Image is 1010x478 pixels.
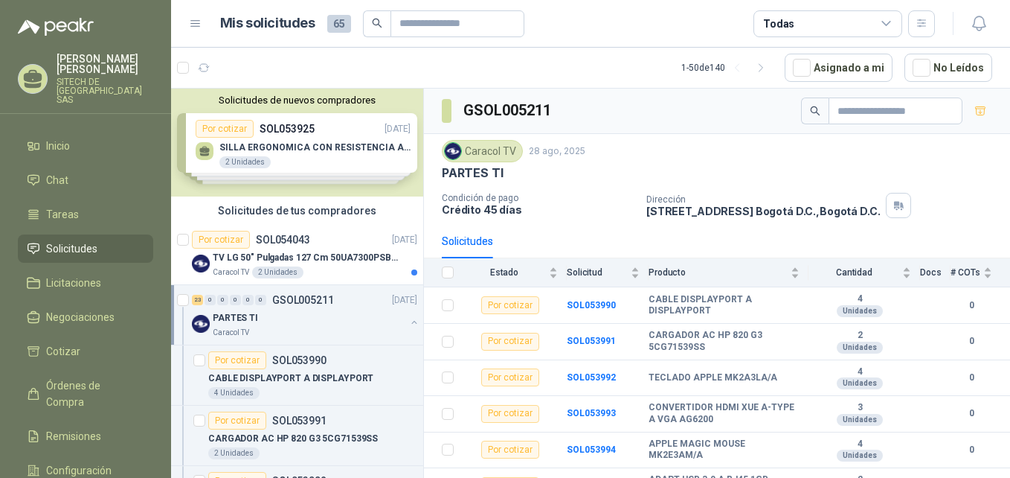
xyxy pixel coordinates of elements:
[649,372,777,384] b: TECLADO APPLE MK2A3LA/A
[46,172,68,188] span: Chat
[808,293,911,305] b: 4
[442,165,503,181] p: PARTES TI
[567,408,616,418] b: SOL053993
[18,200,153,229] a: Tareas
[445,143,461,159] img: Company Logo
[213,327,249,339] p: Caracol TV
[904,54,992,82] button: No Leídos
[18,422,153,450] a: Remisiones
[18,235,153,263] a: Solicitudes
[327,15,351,33] span: 65
[951,443,992,457] b: 0
[272,355,327,366] p: SOL053990
[442,193,634,203] p: Condición de pago
[649,330,800,353] b: CARGADOR AC HP 820 G3 5CG71539SS
[171,197,423,225] div: Solicitudes de tus compradores
[681,56,773,80] div: 1 - 50 de 140
[192,255,210,273] img: Company Logo
[649,267,788,278] span: Producto
[252,267,303,278] div: 2 Unidades
[649,402,800,425] b: CONVERTIDOR HDMI XUE A-TYPE A VGA AG6200
[567,267,628,278] span: Solicitud
[46,343,80,360] span: Cotizar
[951,371,992,385] b: 0
[192,231,250,249] div: Por cotizar
[646,194,880,205] p: Dirección
[810,106,820,116] span: search
[256,235,310,245] p: SOL054043
[837,450,883,462] div: Unidades
[272,295,334,305] p: GSOL005211
[171,345,423,406] a: Por cotizarSOL053990CABLE DISPLAYPORT A DISPLAYPORT4 Unidades
[205,295,216,305] div: 0
[837,414,883,426] div: Unidades
[951,407,992,421] b: 0
[171,406,423,466] a: Por cotizarSOL053991CARGADOR AC HP 820 G3 5CG71539SS2 Unidades
[463,99,553,122] h3: GSOL005211
[272,415,327,426] p: SOL053991
[208,432,378,446] p: CARGADOR AC HP 820 G3 5CG71539SS
[18,18,94,36] img: Logo peakr
[171,89,423,197] div: Solicitudes de nuevos compradoresPor cotizarSOL053925[DATE] SILLA ERGONOMICA CON RESISTENCIA A 15...
[763,16,794,32] div: Todas
[18,372,153,416] a: Órdenes de Compra
[220,13,315,34] h1: Mis solicitudes
[837,377,883,389] div: Unidades
[46,138,70,154] span: Inicio
[567,372,616,383] a: SOL053992
[230,295,241,305] div: 0
[18,269,153,297] a: Licitaciones
[392,233,417,247] p: [DATE]
[208,372,373,386] p: CABLE DISPLAYPORT A DISPLAYPORT
[567,300,616,310] a: SOL053990
[442,140,523,162] div: Caracol TV
[46,428,101,444] span: Remisiones
[213,311,258,325] p: PARTES TI
[46,206,79,223] span: Tareas
[649,258,808,287] th: Producto
[18,337,153,366] a: Cotizar
[951,267,980,278] span: # COTs
[208,447,260,459] div: 2 Unidades
[808,330,911,342] b: 2
[18,132,153,160] a: Inicio
[18,166,153,194] a: Chat
[213,251,398,265] p: TV LG 50" Pulgadas 127 Cm 50UA7300PSB 4K-UHD Smart TV Con IA (TIENE QUE SER ESTA REF)
[649,294,800,317] b: CABLE DISPLAYPORT A DISPLAYPORT
[808,258,920,287] th: Cantidad
[46,240,97,257] span: Solicitudes
[951,299,992,313] b: 0
[649,439,800,462] b: APPLE MAGIC MOUSE MK2E3AM/A
[808,439,911,450] b: 4
[177,95,417,106] button: Solicitudes de nuevos compradores
[192,291,420,339] a: 23 0 0 0 0 0 GSOL005211[DATE] Company LogoPARTES TICaracol TV
[920,258,951,287] th: Docs
[57,77,153,104] p: SITECH DE [GEOGRAPHIC_DATA] SAS
[808,267,899,278] span: Cantidad
[808,402,911,414] b: 3
[481,441,539,459] div: Por cotizar
[529,144,585,159] p: 28 ago, 2025
[46,377,139,410] span: Órdenes de Compra
[567,258,649,287] th: Solicitud
[646,205,880,217] p: [STREET_ADDRESS] Bogotá D.C. , Bogotá D.C.
[57,54,153,74] p: [PERSON_NAME] [PERSON_NAME]
[18,303,153,331] a: Negociaciones
[951,258,1010,287] th: # COTs
[171,225,423,285] a: Por cotizarSOL054043[DATE] Company LogoTV LG 50" Pulgadas 127 Cm 50UA7300PSB 4K-UHD Smart TV Con ...
[392,293,417,307] p: [DATE]
[567,336,616,346] a: SOL053991
[208,412,266,430] div: Por cotizar
[785,54,892,82] button: Asignado a mi
[463,258,567,287] th: Estado
[192,315,210,333] img: Company Logo
[192,295,203,305] div: 23
[481,296,539,314] div: Por cotizar
[463,267,546,278] span: Estado
[837,305,883,317] div: Unidades
[808,366,911,378] b: 4
[567,444,616,455] b: SOL053994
